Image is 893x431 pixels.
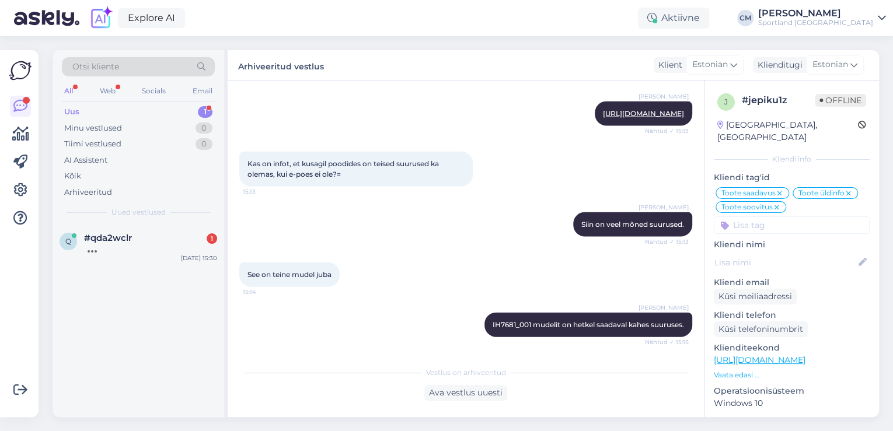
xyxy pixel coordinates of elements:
p: Vaata edasi ... [714,370,870,380]
a: Explore AI [118,8,185,28]
span: 15:13 [243,187,287,196]
input: Lisa nimi [714,256,856,269]
span: Nähtud ✓ 15:15 [645,338,689,346]
span: Offline [815,94,866,107]
div: Aktiivne [638,8,709,29]
div: Email [190,83,215,99]
div: Klient [654,59,682,71]
img: Askly Logo [9,59,32,82]
div: AI Assistent [64,155,107,166]
span: q [65,237,71,246]
span: See on teine mudel juba [247,270,332,279]
span: [PERSON_NAME] [639,92,689,101]
span: Siin on veel mõned suurused. [581,220,684,229]
div: 1 [207,233,217,244]
span: 15:14 [243,288,287,296]
p: Klienditeekond [714,342,870,354]
span: Estonian [692,58,728,71]
a: [PERSON_NAME]Sportland [GEOGRAPHIC_DATA] [758,9,886,27]
p: Kliendi nimi [714,239,870,251]
div: Arhiveeritud [64,187,112,198]
span: Toote saadavus [721,190,776,197]
p: Windows 10 [714,397,870,409]
a: [URL][DOMAIN_NAME] [603,109,684,118]
p: Kliendi telefon [714,309,870,321]
div: Socials [139,83,168,99]
span: j [724,97,728,106]
a: [URL][DOMAIN_NAME] [714,355,805,365]
img: explore-ai [89,6,113,30]
p: Operatsioonisüsteem [714,385,870,397]
div: Ava vestlus uuesti [424,385,507,401]
div: [GEOGRAPHIC_DATA], [GEOGRAPHIC_DATA] [717,119,858,143]
p: Kliendi tag'id [714,171,870,184]
p: Brauser [714,414,870,426]
div: All [62,83,75,99]
input: Lisa tag [714,216,870,234]
span: Estonian [812,58,848,71]
span: Kas on infot, et kusagil poodides on teised suurused ka olemas, kui e-poes ei ole?= [247,159,441,178]
div: # jepiku1z [742,93,815,107]
div: Küsi meiliaadressi [714,289,797,304]
div: Tiimi vestlused [64,138,121,150]
span: Nähtud ✓ 15:13 [645,127,689,135]
div: 0 [196,122,212,134]
span: Toote üldinfo [798,190,845,197]
div: Küsi telefoninumbrit [714,321,808,337]
span: [PERSON_NAME] [639,203,689,212]
div: [DATE] 15:30 [181,254,217,262]
div: 0 [196,138,212,150]
div: Klienditugi [753,59,803,71]
div: Uus [64,106,79,118]
span: Nähtud ✓ 15:13 [645,237,689,246]
div: 1 [198,106,212,118]
div: Kõik [64,170,81,182]
span: Toote soovitus [721,204,773,211]
div: Sportland [GEOGRAPHIC_DATA] [758,18,873,27]
span: Vestlus on arhiveeritud [426,367,506,378]
div: Web [97,83,118,99]
div: Kliendi info [714,154,870,164]
div: Minu vestlused [64,122,122,134]
span: Uued vestlused [111,207,166,218]
span: #qda2wclr [84,233,132,243]
p: Kliendi email [714,276,870,289]
span: Otsi kliente [72,61,119,73]
label: Arhiveeritud vestlus [238,57,324,73]
span: IH7681_001 mudelit on hetkel saadaval kahes suuruses. [493,320,684,329]
div: [PERSON_NAME] [758,9,873,18]
div: CM [737,10,754,26]
span: [PERSON_NAME] [639,303,689,312]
